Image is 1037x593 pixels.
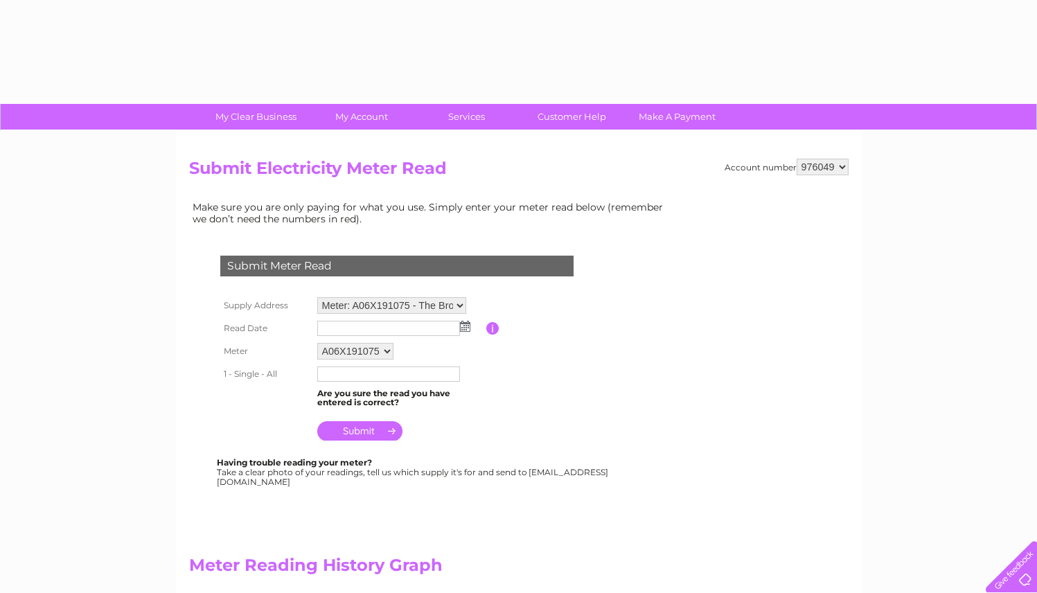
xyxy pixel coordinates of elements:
[217,339,314,363] th: Meter
[460,321,470,332] img: ...
[314,385,486,411] td: Are you sure the read you have entered is correct?
[217,458,610,486] div: Take a clear photo of your readings, tell us which supply it's for and send to [EMAIL_ADDRESS][DO...
[217,363,314,385] th: 1 - Single - All
[220,256,574,276] div: Submit Meter Read
[217,457,372,468] b: Having trouble reading your meter?
[515,104,629,130] a: Customer Help
[217,294,314,317] th: Supply Address
[189,159,849,185] h2: Submit Electricity Meter Read
[486,322,499,335] input: Information
[199,104,313,130] a: My Clear Business
[217,317,314,339] th: Read Date
[317,421,402,441] input: Submit
[620,104,734,130] a: Make A Payment
[725,159,849,175] div: Account number
[409,104,524,130] a: Services
[189,198,674,227] td: Make sure you are only paying for what you use. Simply enter your meter read below (remember we d...
[304,104,418,130] a: My Account
[189,556,674,582] h2: Meter Reading History Graph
